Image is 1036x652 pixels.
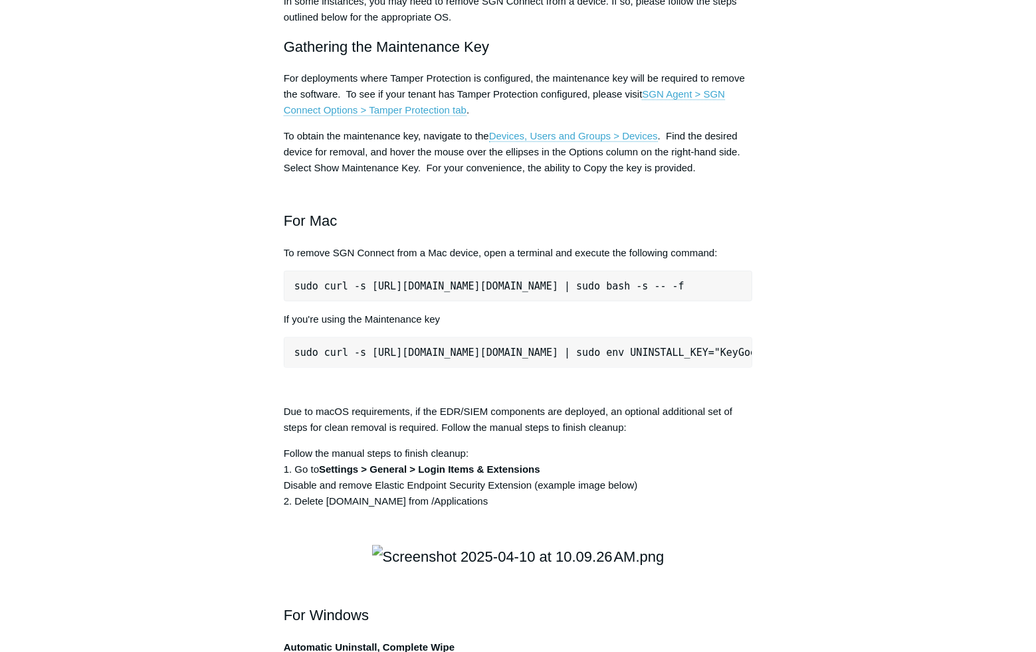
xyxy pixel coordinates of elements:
[284,446,753,509] p: Follow the manual steps to finish cleanup: 1. Go to Disable and remove Elastic Endpoint Security ...
[284,245,753,261] p: To remove SGN Connect from a Mac device, open a terminal and execute the following command:
[284,337,753,368] pre: sudo curl -s [URL][DOMAIN_NAME][DOMAIN_NAME] | sudo env UNINSTALL_KEY="KeyGoesHere" bash -s -- -f
[284,70,753,118] p: For deployments where Tamper Protection is configured, the maintenance key will be required to re...
[372,545,665,568] img: Screenshot 2025-04-10 at 10.09.26 AM.png
[284,128,753,176] p: To obtain the maintenance key, navigate to the . Find the desired device for removal, and hover t...
[284,311,753,327] p: If you're using the Maintenance key
[284,580,753,627] h2: For Windows
[284,186,753,232] h2: For Mac
[284,35,753,58] h2: Gathering the Maintenance Key
[284,271,753,301] pre: sudo curl -s [URL][DOMAIN_NAME][DOMAIN_NAME] | sudo bash -s -- -f
[489,130,658,142] a: Devices, Users and Groups > Devices
[284,404,753,436] p: Due to macOS requirements, if the EDR/SIEM components are deployed, an optional additional set of...
[319,463,540,475] strong: Settings > General > Login Items & Extensions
